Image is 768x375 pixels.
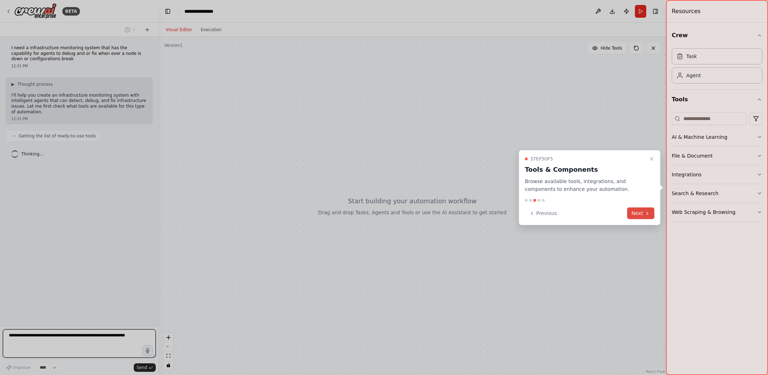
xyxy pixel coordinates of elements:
[163,6,173,16] button: Hide left sidebar
[627,208,654,219] button: Next
[525,164,646,174] h3: Tools & Components
[525,208,561,219] button: Previous
[647,154,656,163] button: Close walkthrough
[525,177,646,193] p: Browse available tools, integrations, and components to enhance your automation.
[531,156,553,161] span: Step 3 of 5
